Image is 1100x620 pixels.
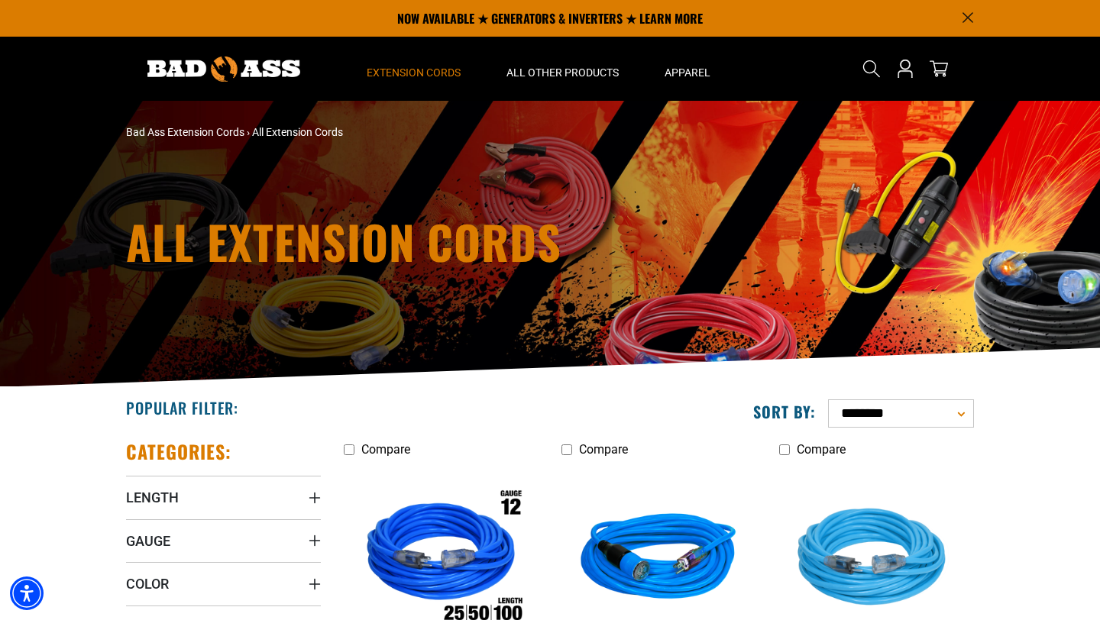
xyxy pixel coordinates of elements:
[344,37,484,101] summary: Extension Cords
[126,575,169,593] span: Color
[927,60,951,78] a: cart
[10,576,44,610] div: Accessibility Menu
[506,66,619,79] span: All Other Products
[126,440,231,463] h2: Categories:
[642,37,733,101] summary: Apparel
[126,126,244,138] a: Bad Ass Extension Cords
[579,442,628,457] span: Compare
[126,562,321,605] summary: Color
[247,126,250,138] span: ›
[147,57,300,82] img: Bad Ass Extension Cords
[126,532,170,550] span: Gauge
[893,37,917,101] a: Open this option
[665,66,710,79] span: Apparel
[484,37,642,101] summary: All Other Products
[361,442,410,457] span: Compare
[126,489,179,506] span: Length
[753,402,816,421] label: Sort by:
[797,442,846,457] span: Compare
[367,66,461,79] span: Extension Cords
[126,476,321,518] summary: Length
[126,124,684,140] nav: breadcrumbs
[859,57,884,81] summary: Search
[126,519,321,562] summary: Gauge
[126,218,684,264] h1: All Extension Cords
[252,126,343,138] span: All Extension Cords
[126,398,238,418] h2: Popular Filter:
